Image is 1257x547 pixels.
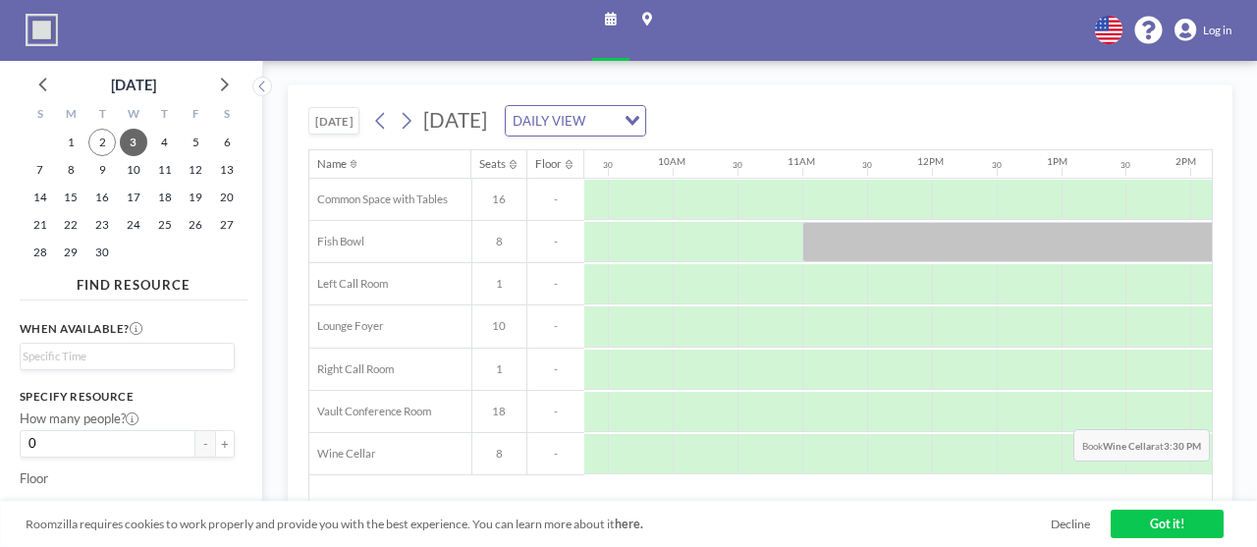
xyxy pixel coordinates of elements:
span: Book at [1073,429,1210,462]
span: Wednesday, September 24, 2025 [120,211,147,239]
div: S [25,103,56,129]
span: Tuesday, September 2, 2025 [88,129,116,156]
span: Saturday, September 13, 2025 [213,156,241,184]
span: Friday, September 5, 2025 [182,129,209,156]
div: Floor [535,157,562,171]
span: Thursday, September 18, 2025 [151,184,179,211]
span: 18 [472,405,527,418]
div: 1PM [1047,155,1067,167]
span: Tuesday, September 16, 2025 [88,184,116,211]
span: - [527,277,584,291]
span: Tuesday, September 23, 2025 [88,211,116,239]
input: Search for option [23,348,223,365]
div: 12PM [917,155,944,167]
span: Monday, September 1, 2025 [57,129,84,156]
span: Monday, September 22, 2025 [57,211,84,239]
b: Wine Cellar [1103,440,1155,452]
div: Seats [479,157,506,171]
div: W [118,103,149,129]
div: 2PM [1175,155,1196,167]
span: 8 [472,447,527,461]
span: 8 [472,235,527,248]
span: Tuesday, September 30, 2025 [88,239,116,266]
span: Tuesday, September 9, 2025 [88,156,116,184]
h4: FIND RESOURCE [20,271,247,294]
div: 30 [733,160,742,170]
span: Wednesday, September 10, 2025 [120,156,147,184]
span: - [527,319,584,333]
span: - [527,447,584,461]
span: Monday, September 15, 2025 [57,184,84,211]
span: Sunday, September 7, 2025 [27,156,54,184]
input: Search for option [590,110,613,132]
div: T [86,103,118,129]
div: Search for option [21,344,234,369]
div: 30 [992,160,1002,170]
a: here. [615,517,643,531]
img: organization-logo [26,14,58,46]
div: [DATE] [111,71,156,98]
span: - [527,235,584,248]
span: Sunday, September 14, 2025 [27,184,54,211]
span: Thursday, September 11, 2025 [151,156,179,184]
span: Monday, September 8, 2025 [57,156,84,184]
label: Floor [20,470,48,486]
span: Log in [1203,24,1231,37]
div: 30 [862,160,872,170]
span: Wednesday, September 17, 2025 [120,184,147,211]
button: + [215,430,235,458]
span: Saturday, September 20, 2025 [213,184,241,211]
label: How many people? [20,410,138,426]
button: - [195,430,215,458]
div: 30 [1120,160,1130,170]
span: 10 [472,319,527,333]
span: Vault Conference Room [309,405,431,418]
span: 1 [472,362,527,376]
div: Search for option [506,106,645,136]
span: DAILY VIEW [510,110,589,132]
span: 16 [472,192,527,206]
span: Wine Cellar [309,447,376,461]
b: 3:30 PM [1164,440,1201,452]
span: 1 [472,277,527,291]
div: F [180,103,211,129]
a: Decline [1051,517,1090,531]
span: Sunday, September 28, 2025 [27,239,54,266]
div: 30 [603,160,613,170]
span: Thursday, September 4, 2025 [151,129,179,156]
div: S [211,103,243,129]
span: [DATE] [423,108,487,132]
span: - [527,362,584,376]
button: [DATE] [308,107,360,135]
span: Saturday, September 27, 2025 [213,211,241,239]
span: Common Space with Tables [309,192,448,206]
span: Friday, September 19, 2025 [182,184,209,211]
a: Got it! [1111,510,1224,538]
span: Thursday, September 25, 2025 [151,211,179,239]
span: Friday, September 26, 2025 [182,211,209,239]
span: Friday, September 12, 2025 [182,156,209,184]
span: - [527,405,584,418]
div: 10AM [658,155,685,167]
span: Sunday, September 21, 2025 [27,211,54,239]
span: Left Call Room [309,277,388,291]
a: Log in [1175,19,1231,41]
div: Name [317,157,347,171]
span: Right Call Room [309,362,394,376]
div: M [55,103,86,129]
span: Saturday, September 6, 2025 [213,129,241,156]
span: Monday, September 29, 2025 [57,239,84,266]
span: Roomzilla requires cookies to work properly and provide you with the best experience. You can lea... [26,517,1051,531]
span: Lounge Foyer [309,319,384,333]
span: Fish Bowl [309,235,364,248]
div: T [149,103,181,129]
h3: Specify resource [20,390,235,404]
div: 11AM [788,155,815,167]
span: Wednesday, September 3, 2025 [120,129,147,156]
span: - [527,192,584,206]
